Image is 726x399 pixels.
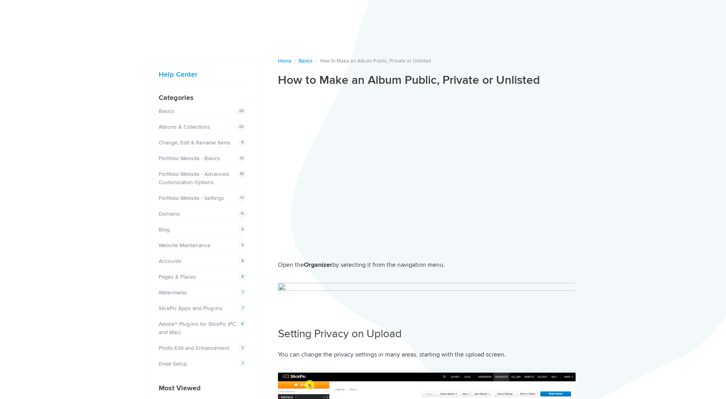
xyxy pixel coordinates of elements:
[159,321,236,336] a: Adobe® Plug-Ins for SlickPic (PC and Mac)
[159,124,210,130] a: Albums & Collections
[239,139,246,146] span: 9
[239,344,246,352] span: 3
[236,123,246,131] span: 22
[239,360,246,368] span: 7
[159,273,196,280] a: Pages & Places
[237,194,246,202] span: 17
[159,242,211,249] a: Website Maintenance
[159,155,220,162] a: Portfolio Website - Basics
[159,195,224,201] a: Portfolio Website - Settings
[239,225,246,233] span: 4
[315,58,317,64] span: /
[239,320,246,328] span: 6
[159,305,222,312] a: SlickPic Apps and Plug-ins
[239,288,246,296] span: 7
[239,257,246,265] span: 8
[304,261,332,269] b: Organizer
[237,170,246,178] span: 10
[159,139,231,146] a: Change, Edit & Rename Items
[332,261,445,269] span: by selecting it from the navigation menu.
[159,108,174,115] a: Basics
[278,327,402,340] span: Setting Privacy on Upload
[278,58,291,64] a: Home
[159,70,197,79] a: Help Center
[294,58,296,64] span: /
[159,171,229,186] a: Portfolio Website - Advanced Customization Options
[278,261,304,269] span: Open the
[159,383,248,393] h4: Most Viewed
[159,360,187,367] a: Email Setup
[159,211,180,217] a: Domains
[320,58,431,64] span: How to Make an Album Public, Private or Unlisted
[238,210,246,218] span: 11
[278,351,506,358] span: You can change the privacy settings in many areas, starting with the upload screen.
[239,304,246,312] span: 7
[159,289,187,296] a: Watermarks
[159,345,229,351] a: Photo Edit and Enhancement
[278,94,576,249] iframe: 2-How To Make an Album Public, Private or Unlisted
[159,226,170,233] a: Blog
[298,58,313,64] a: Basics
[159,258,181,264] a: Accounts
[239,273,246,281] span: 8
[236,107,246,115] span: 22
[239,241,246,249] span: 4
[278,73,576,88] h1: How to Make an Album Public, Private or Unlisted
[159,92,248,103] h4: Categories
[237,154,246,162] span: 12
